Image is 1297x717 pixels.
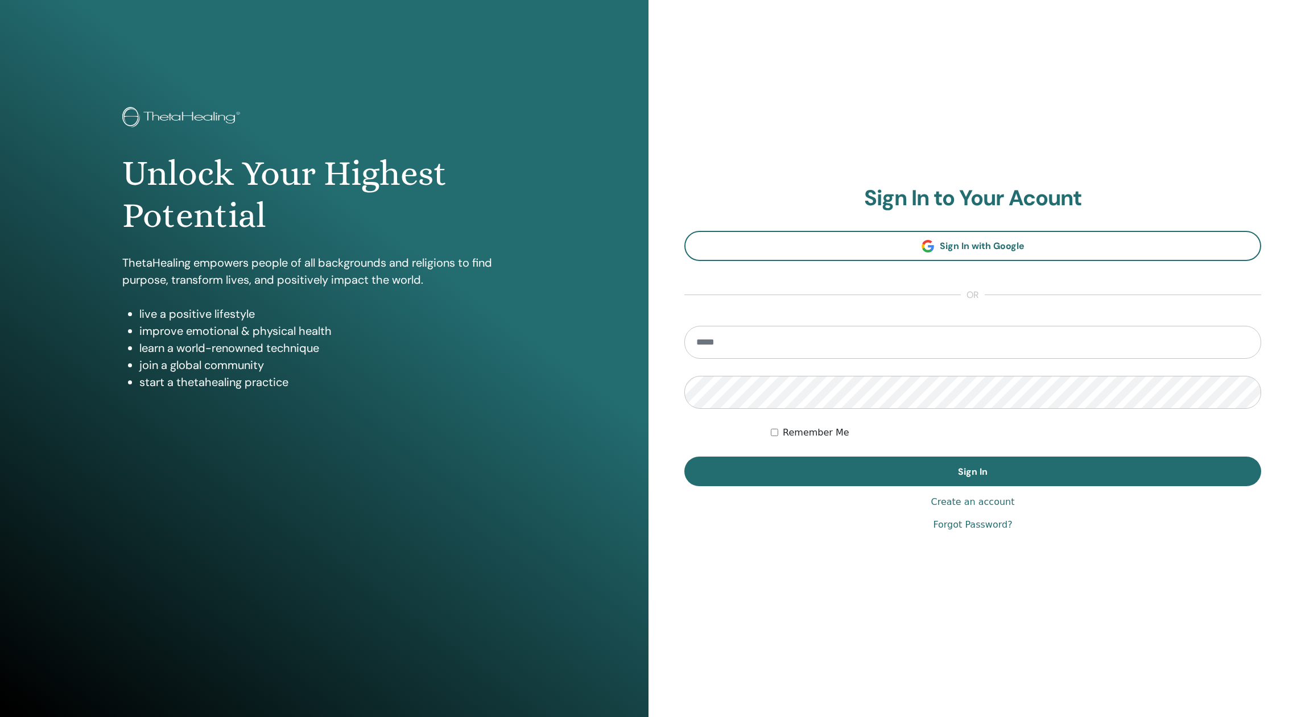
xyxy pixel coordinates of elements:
label: Remember Me [783,426,849,440]
li: live a positive lifestyle [139,305,526,322]
a: Create an account [931,495,1014,509]
li: start a thetahealing practice [139,374,526,391]
p: ThetaHealing empowers people of all backgrounds and religions to find purpose, transform lives, a... [122,254,526,288]
a: Forgot Password? [933,518,1012,532]
button: Sign In [684,457,1261,486]
h1: Unlock Your Highest Potential [122,152,526,237]
li: learn a world-renowned technique [139,339,526,357]
span: Sign In with Google [940,240,1025,252]
span: or [961,288,985,302]
a: Sign In with Google [684,231,1261,261]
li: improve emotional & physical health [139,322,526,339]
h2: Sign In to Your Acount [684,185,1261,212]
li: join a global community [139,357,526,374]
span: Sign In [958,466,988,478]
div: Keep me authenticated indefinitely or until I manually logout [771,426,1261,440]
